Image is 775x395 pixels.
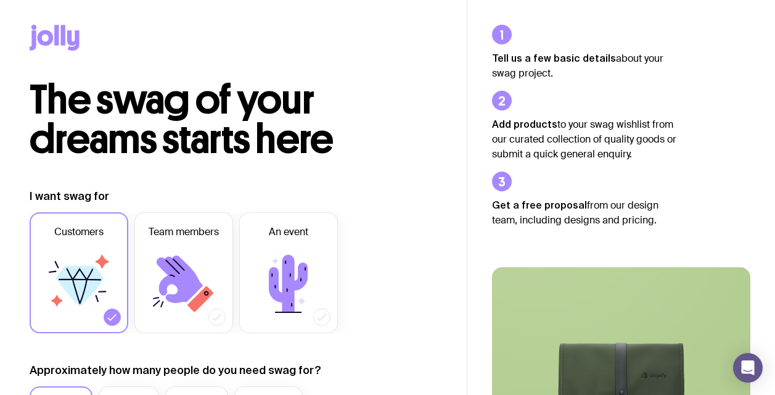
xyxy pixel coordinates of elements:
[492,51,677,81] p: about your swag project.
[492,52,616,64] strong: Tell us a few basic details
[733,353,763,383] div: Open Intercom Messenger
[54,225,104,239] span: Customers
[492,197,677,228] p: from our design team, including designs and pricing.
[269,225,308,239] span: An event
[149,225,219,239] span: Team members
[30,189,109,204] label: I want swag for
[30,363,321,378] label: Approximately how many people do you need swag for?
[492,117,677,162] p: to your swag wishlist from our curated collection of quality goods or submit a quick general enqu...
[492,118,557,130] strong: Add products
[492,199,587,210] strong: Get a free proposal
[30,75,334,164] span: The swag of your dreams starts here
